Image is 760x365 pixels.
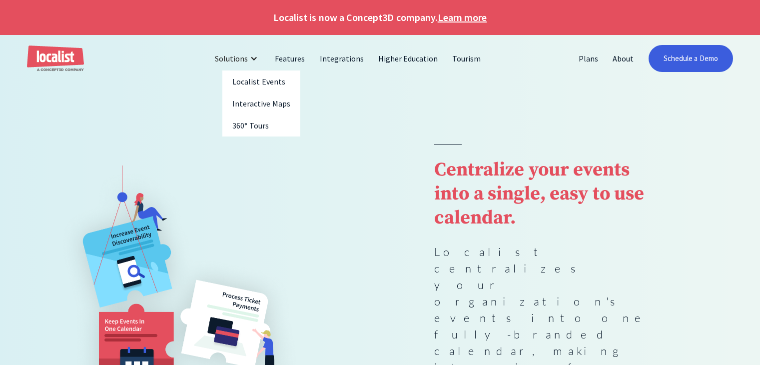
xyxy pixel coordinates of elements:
[27,45,84,72] a: home
[445,46,488,70] a: Tourism
[572,46,606,70] a: Plans
[371,46,446,70] a: Higher Education
[438,10,487,25] a: Learn more
[268,46,312,70] a: Features
[434,158,644,230] strong: Centralize your events into a single, easy to use calendar.
[207,46,268,70] div: Solutions
[222,70,300,92] a: Localist Events
[222,114,300,136] a: 360° Tours
[649,45,733,72] a: Schedule a Demo
[222,92,300,114] a: Interactive Maps
[313,46,371,70] a: Integrations
[222,70,300,136] nav: Solutions
[606,46,641,70] a: About
[215,52,248,64] div: Solutions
